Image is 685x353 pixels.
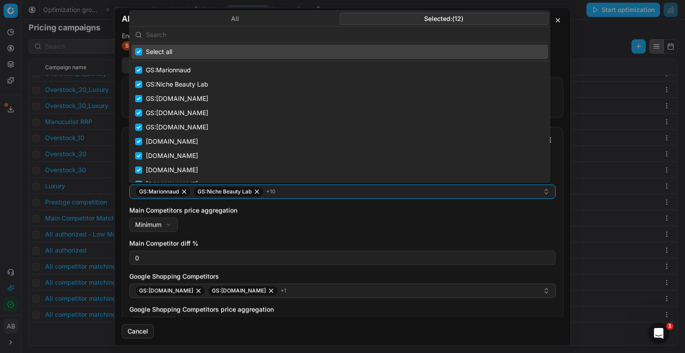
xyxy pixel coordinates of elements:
[146,26,545,44] input: Search
[139,188,179,195] span: GS:Marionnaud
[281,287,286,294] span: + 1
[130,43,550,221] div: Suggestions
[122,324,154,338] button: Cancel
[132,120,548,134] div: GS:[DOMAIN_NAME]
[132,91,548,106] div: GS:[DOMAIN_NAME]
[122,15,259,23] h2: All authorized - Low Margin Brands
[132,149,548,163] div: [DOMAIN_NAME]
[123,59,161,72] button: Products
[132,177,548,191] div: [DOMAIN_NAME]
[266,188,276,195] span: + 10
[132,163,548,177] div: [DOMAIN_NAME]
[129,184,556,199] button: GS:MarionnaudGS:Niche Beauty Lab+10
[122,33,158,39] dt: Engine
[129,305,556,314] label: Google Shopping Competitors price aggregation
[129,239,556,248] label: Main Competitor diff %
[198,188,252,195] span: GS:Niche Beauty Lab
[132,63,548,77] div: GS:Marionnaud
[132,77,548,91] div: GS:Niche Beauty Lab
[132,106,548,120] div: GS:[DOMAIN_NAME]
[212,287,266,294] span: GS:[DOMAIN_NAME]
[129,283,556,298] button: GS:[DOMAIN_NAME]GS:[DOMAIN_NAME]+1
[146,47,172,56] span: Select all
[129,206,556,215] label: Main Competitors price aggregation
[648,323,669,344] iframe: Intercom live chat
[666,323,673,330] span: 1
[122,41,158,50] span: Smart rules
[132,134,548,149] div: [DOMAIN_NAME]
[339,12,548,25] button: Selected: ( 12 )
[129,272,556,281] label: Google Shopping Competitors
[139,287,193,294] span: GS:[DOMAIN_NAME]
[131,12,340,25] button: All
